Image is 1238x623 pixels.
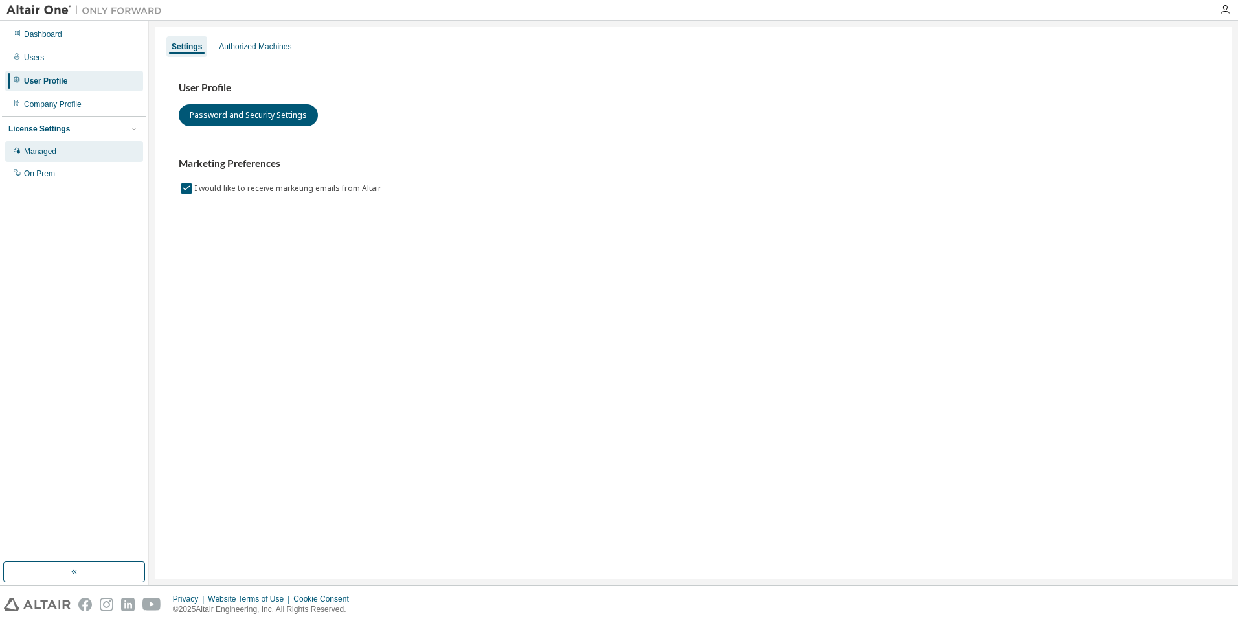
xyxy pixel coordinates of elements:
div: Company Profile [24,99,82,109]
img: youtube.svg [142,598,161,611]
img: facebook.svg [78,598,92,611]
img: altair_logo.svg [4,598,71,611]
div: Privacy [173,594,208,604]
div: Dashboard [24,29,62,40]
div: Settings [172,41,202,52]
div: User Profile [24,76,67,86]
img: instagram.svg [100,598,113,611]
div: License Settings [8,124,70,134]
img: Altair One [6,4,168,17]
p: © 2025 Altair Engineering, Inc. All Rights Reserved. [173,604,357,615]
div: Website Terms of Use [208,594,293,604]
button: Password and Security Settings [179,104,318,126]
div: Users [24,52,44,63]
div: Cookie Consent [293,594,356,604]
div: On Prem [24,168,55,179]
h3: Marketing Preferences [179,157,1208,170]
img: linkedin.svg [121,598,135,611]
div: Authorized Machines [219,41,291,52]
div: Managed [24,146,56,157]
label: I would like to receive marketing emails from Altair [194,181,384,196]
h3: User Profile [179,82,1208,95]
